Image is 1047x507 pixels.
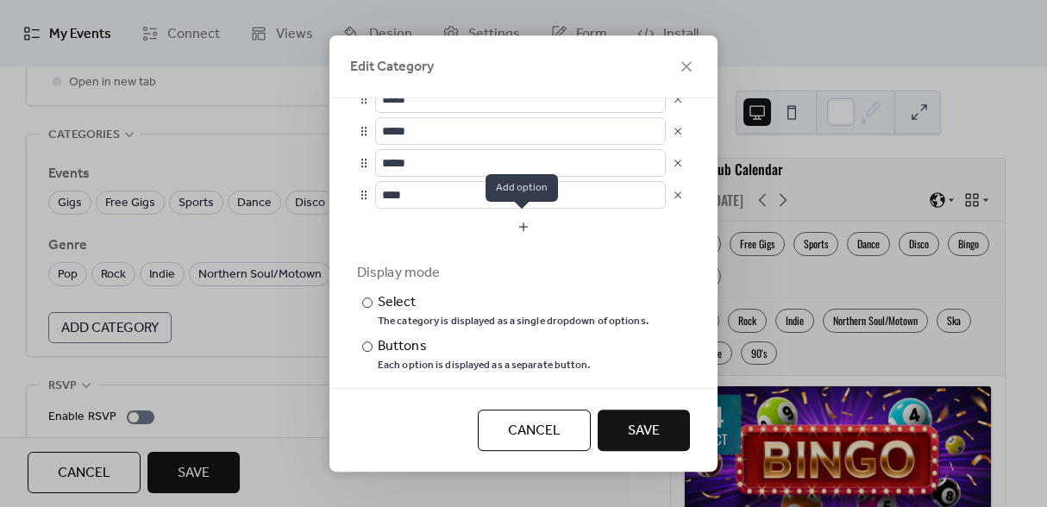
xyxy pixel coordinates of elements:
span: Cancel [508,421,561,441]
div: Each option is displayed as a separate button. [378,359,591,372]
button: Cancel [478,410,591,451]
button: Save [598,410,690,451]
div: The category is displayed as a single dropdown of options. [378,315,649,329]
div: Select [378,292,645,313]
span: Edit Category [350,57,434,78]
div: Display mode [357,263,687,284]
span: Save [628,421,660,441]
span: Add option [486,174,558,202]
div: Buttons [378,336,587,357]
